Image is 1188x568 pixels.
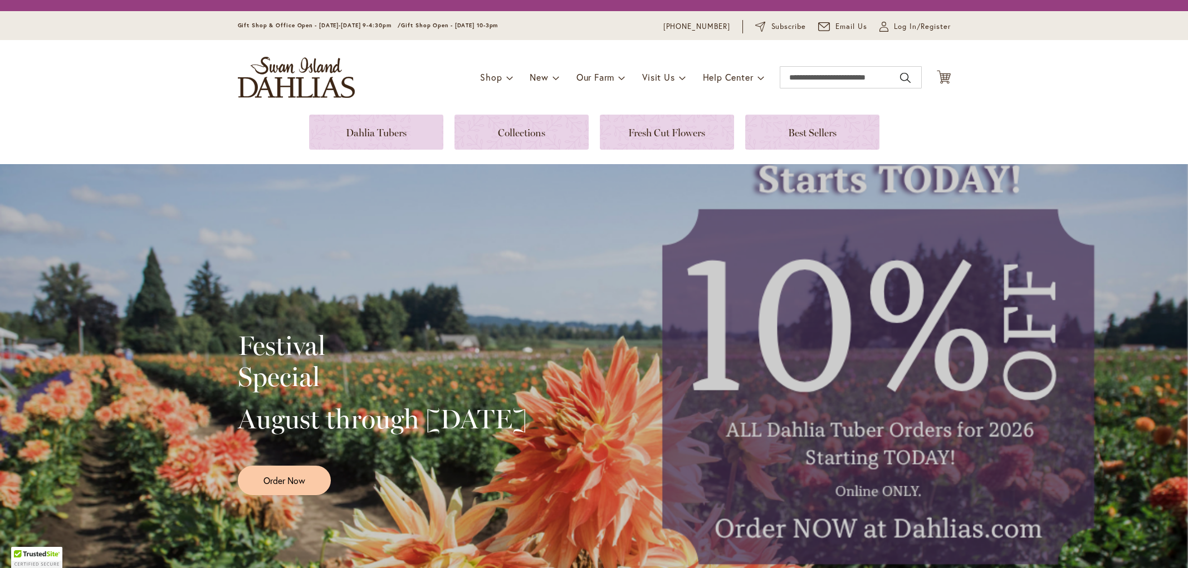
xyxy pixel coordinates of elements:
h2: August through [DATE] [238,403,527,434]
span: Shop [480,71,502,83]
span: Order Now [263,474,305,487]
span: Gift Shop Open - [DATE] 10-3pm [401,22,498,29]
a: Order Now [238,466,331,495]
div: TrustedSite Certified [11,547,62,568]
a: [PHONE_NUMBER] [663,21,731,32]
a: Email Us [818,21,867,32]
button: Search [900,69,910,87]
a: Log In/Register [879,21,951,32]
span: Visit Us [642,71,674,83]
span: Gift Shop & Office Open - [DATE]-[DATE] 9-4:30pm / [238,22,402,29]
a: Subscribe [755,21,806,32]
span: Subscribe [771,21,806,32]
span: Log In/Register [894,21,951,32]
a: store logo [238,57,355,98]
h2: Festival Special [238,330,527,392]
span: Email Us [835,21,867,32]
span: New [530,71,548,83]
span: Help Center [703,71,754,83]
span: Our Farm [576,71,614,83]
